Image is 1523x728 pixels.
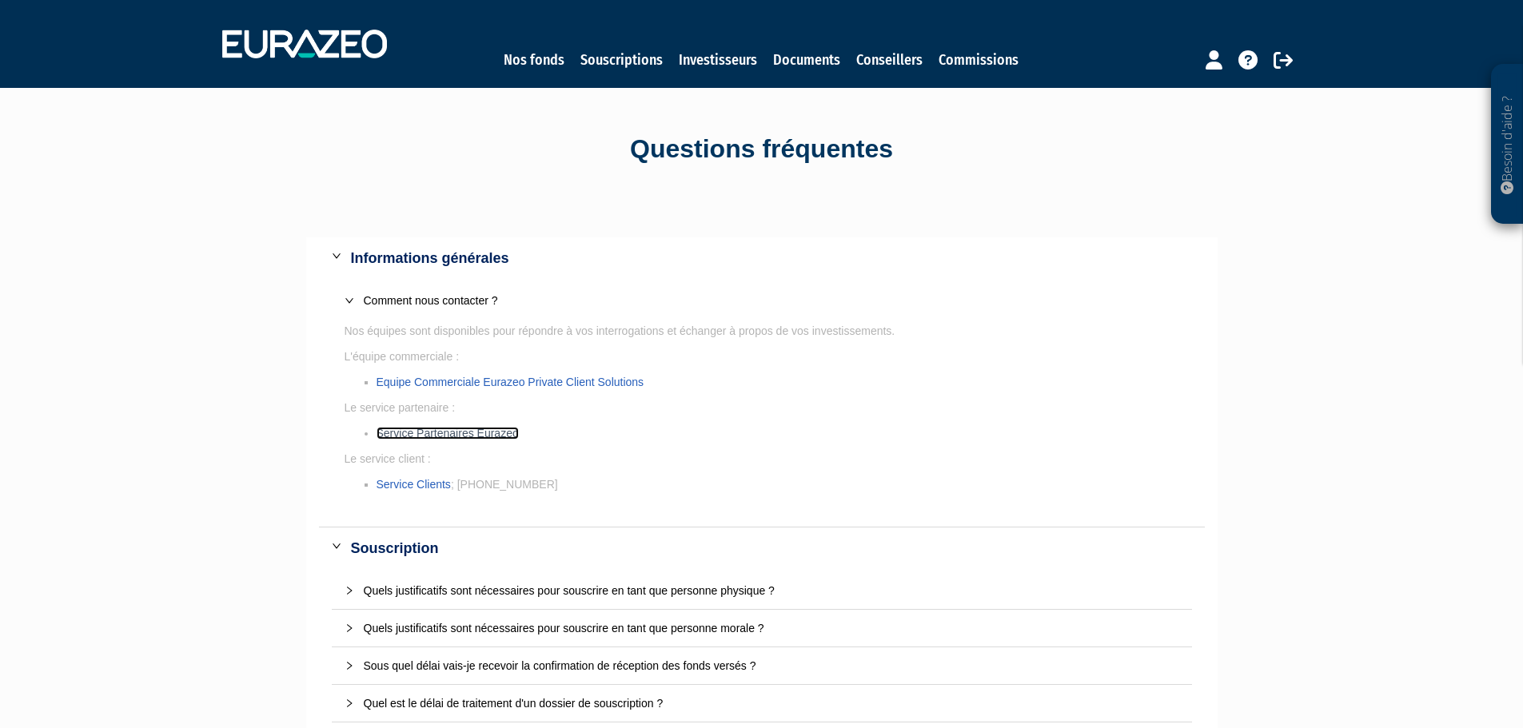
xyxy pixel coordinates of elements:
span: collapsed [345,623,354,633]
span: collapsed [345,586,354,595]
span: collapsed [345,698,354,708]
div: Comment nous contacter ? [332,282,1192,319]
p: Le service partenaire : [345,399,1179,416]
p: Besoin d'aide ? [1498,73,1517,217]
div: Sous quel délai vais-je recevoir la confirmation de réception des fonds versés ? [332,647,1192,684]
a: Commissions [939,49,1019,71]
span: expanded [345,296,354,305]
div: Quels justificatifs sont nécessaires pour souscrire en tant que personne physique ? [332,572,1192,609]
img: 1732889491-logotype_eurazeo_blanc_rvb.png [222,30,387,58]
div: Quels justificatifs sont nécessaires pour souscrire en tant que personne physique ? [364,582,1179,599]
a: Souscriptions [580,49,663,71]
div: Informations générales [351,247,1192,269]
div: Questions fréquentes [306,131,1218,168]
p: Le service client : [345,450,1179,467]
span: collapsed [345,661,354,670]
a: Investisseurs [679,49,757,71]
div: Sous quel délai vais-je recevoir la confirmation de réception des fonds versés ? [364,657,1179,674]
a: Conseillers [856,49,923,71]
div: Quels justificatifs sont nécessaires pour souscrire en tant que personne morale ? [332,610,1192,646]
span: expanded [332,541,341,551]
a: Nos fonds [504,49,564,71]
a: Documents [773,49,840,71]
div: Quel est le délai de traitement d'un dossier de souscription ? [332,685,1192,722]
p: Nos équipes sont disponibles pour répondre à vos interrogations et échanger à propos de vos inves... [345,322,1179,340]
div: Quels justificatifs sont nécessaires pour souscrire en tant que personne morale ? [364,619,1179,637]
a: Service Partenaires Eurazeo [377,427,519,440]
div: Quel est le délai de traitement d'un dossier de souscription ? [364,694,1179,712]
div: Souscription [319,527,1205,569]
div: Souscription [351,537,1192,559]
p: L'équipe commerciale : [345,348,1179,365]
span: expanded [332,251,341,261]
li: ; [PHONE_NUMBER] [377,475,1179,493]
a: Service Clients [377,478,451,491]
div: Comment nous contacter ? [364,292,1179,309]
a: Equipe Commerciale Eurazeo Private Client Solutions [377,376,644,388]
div: Informations générales [319,237,1205,279]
